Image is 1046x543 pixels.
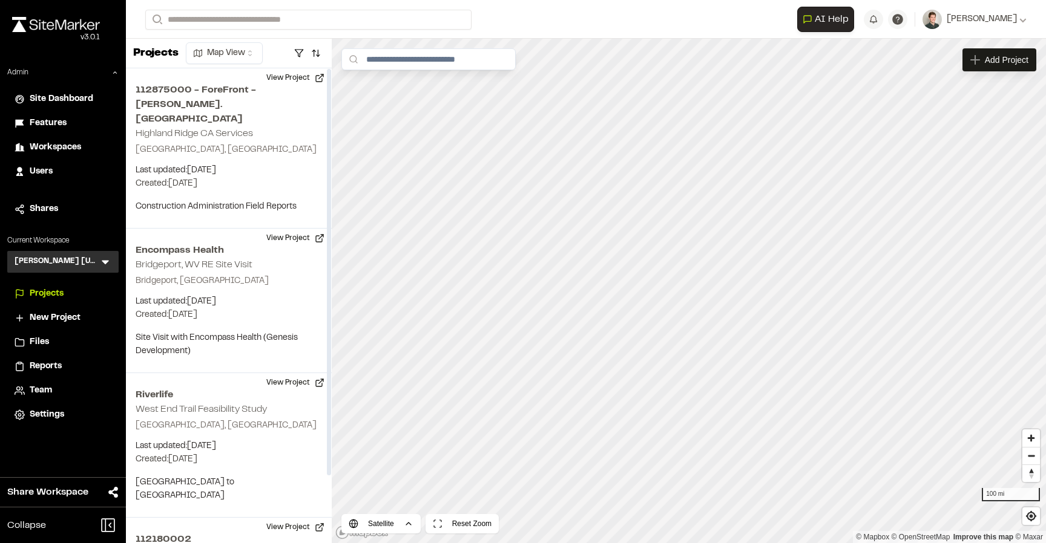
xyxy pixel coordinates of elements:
a: Team [15,384,111,397]
a: Projects [15,287,111,301]
img: User [923,10,942,29]
p: Current Workspace [7,235,119,246]
button: View Project [259,518,332,537]
a: Users [15,165,111,178]
h2: Encompass Health [136,243,322,258]
p: Site Visit with Encompass Health (Genesis Development) [136,331,322,358]
p: Construction Administration Field Reports [136,200,322,213]
span: Workspaces [30,141,81,154]
a: New Project [15,311,111,325]
button: View Project [259,229,332,248]
button: Search [145,10,167,30]
p: [GEOGRAPHIC_DATA] to [GEOGRAPHIC_DATA] [136,476,322,502]
p: Created: [DATE] [136,453,322,466]
p: Admin [7,67,28,78]
span: Features [30,117,67,130]
h2: Bridgeport, WV RE Site Visit [136,261,252,269]
a: Mapbox [856,533,889,541]
a: Workspaces [15,141,111,154]
button: View Project [259,373,332,392]
p: Last updated: [DATE] [136,295,322,308]
a: Files [15,336,111,349]
div: Oh geez...please don't... [12,32,100,43]
h2: Highland Ridge CA Services [136,129,253,138]
a: Map feedback [953,533,1013,541]
a: Shares [15,203,111,216]
canvas: Map [332,39,1046,543]
p: Bridgeport, [GEOGRAPHIC_DATA] [136,275,322,288]
a: Reports [15,360,111,373]
span: Shares [30,203,58,216]
a: Site Dashboard [15,93,111,106]
span: Reports [30,360,62,373]
span: Add Project [985,54,1028,66]
h2: Riverlife [136,388,322,402]
h2: West End Trail Feasibility Study [136,405,267,414]
div: Open AI Assistant [797,7,859,32]
span: Zoom out [1022,447,1040,464]
h2: 112875000 - ForeFront - [PERSON_NAME]. [GEOGRAPHIC_DATA] [136,83,322,126]
span: Team [30,384,52,397]
p: Projects [133,45,179,62]
a: Mapbox logo [335,525,389,539]
button: Open AI Assistant [797,7,854,32]
button: [PERSON_NAME] [923,10,1027,29]
span: New Project [30,311,81,325]
p: [GEOGRAPHIC_DATA], [GEOGRAPHIC_DATA] [136,143,322,157]
button: Zoom in [1022,429,1040,447]
a: Maxar [1015,533,1043,541]
a: Settings [15,408,111,421]
span: Projects [30,287,64,301]
p: Last updated: [DATE] [136,164,322,177]
p: Last updated: [DATE] [136,440,322,453]
button: View Project [259,68,332,88]
button: Zoom out [1022,447,1040,464]
button: Reset bearing to north [1022,464,1040,482]
button: Satellite [341,514,421,533]
span: Files [30,336,49,349]
span: AI Help [815,12,849,27]
a: Features [15,117,111,130]
span: Share Workspace [7,485,88,499]
span: Collapse [7,518,46,533]
p: Created: [DATE] [136,177,322,190]
div: 100 mi [982,488,1040,501]
a: OpenStreetMap [892,533,950,541]
span: Site Dashboard [30,93,93,106]
h3: [PERSON_NAME] [US_STATE] [15,256,99,268]
button: Find my location [1022,507,1040,525]
img: rebrand.png [12,17,100,32]
button: Reset Zoom [426,514,499,533]
p: Created: [DATE] [136,308,322,322]
span: [PERSON_NAME] [947,13,1017,26]
span: Settings [30,408,64,421]
p: [GEOGRAPHIC_DATA], [GEOGRAPHIC_DATA] [136,419,322,432]
span: Users [30,165,53,178]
